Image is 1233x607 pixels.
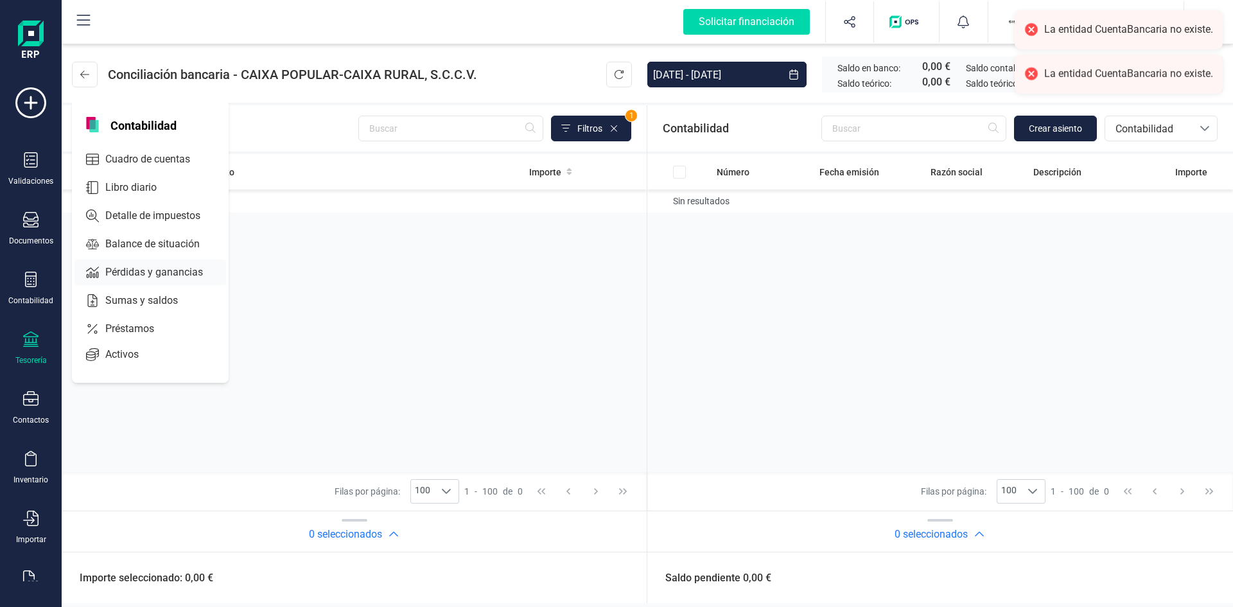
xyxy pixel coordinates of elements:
[309,527,382,542] h2: 0 seleccionados
[647,189,1233,213] td: Sin resultados
[13,415,49,425] div: Contactos
[1044,23,1213,37] div: La entidad CuentaBancaria no existe.
[464,485,469,498] span: 1
[529,166,561,179] span: Importe
[100,152,213,167] span: Cuadro de cuentas
[1142,479,1167,504] button: Previous Page
[1089,485,1099,498] span: de
[16,534,46,545] div: Importar
[625,110,637,121] span: 1
[503,485,512,498] span: de
[1014,116,1097,141] button: Crear asiento
[1110,121,1187,137] span: Contabilidad
[1175,166,1207,179] span: Importe
[997,480,1020,503] span: 100
[556,479,581,504] button: Previous Page
[1051,485,1109,498] div: -
[8,295,53,306] div: Contabilidad
[1004,1,1168,42] button: SISISTEMATIZACION ARQUITECTONICA EN REFORMAS SL[PERSON_NAME]
[837,77,891,90] span: Saldo teórico:
[411,480,434,503] span: 100
[931,166,983,179] span: Razón social
[1033,166,1081,179] span: Descripción
[335,479,459,504] div: Filas por página:
[100,265,226,280] span: Pérdidas y ganancias
[966,62,1027,75] span: Saldo contable:
[683,9,810,35] div: Solicitar financiación
[781,62,807,87] button: Choose Date
[100,208,223,224] span: Detalle de impuestos
[482,485,498,498] span: 100
[882,1,931,42] button: Logo de OPS
[922,75,950,90] span: 0,00 €
[13,475,48,485] div: Inventario
[18,21,44,62] img: Logo Finanedi
[577,122,602,135] span: Filtros
[611,479,635,504] button: Last Page
[668,1,825,42] button: Solicitar financiación
[64,570,213,586] span: Importe seleccionado: 0,00 €
[100,293,201,308] span: Sumas y saldos
[518,485,523,498] span: 0
[1051,485,1056,498] span: 1
[100,180,180,195] span: Libro diario
[100,236,223,252] span: Balance de situación
[62,189,647,213] td: Sin resultados
[108,66,477,84] span: Conciliación bancaria - CAIXA POPULAR-CAIXA RURAL, S.C.C.V.
[1170,479,1194,504] button: Next Page
[1044,67,1213,81] div: La entidad CuentaBancaria no existe.
[821,116,1006,141] input: Buscar
[1104,485,1109,498] span: 0
[1029,122,1082,135] span: Crear asiento
[1069,485,1084,498] span: 100
[584,479,608,504] button: Next Page
[921,479,1045,504] div: Filas por página:
[529,479,554,504] button: First Page
[358,116,543,141] input: Buscar
[464,485,523,498] div: -
[15,355,47,365] div: Tesorería
[100,347,162,362] span: Activos
[551,116,631,141] button: Filtros
[650,570,771,586] span: Saldo pendiente 0,00 €
[717,166,749,179] span: Número
[819,166,879,179] span: Fecha emisión
[100,321,177,337] span: Préstamos
[663,119,729,137] span: Contabilidad
[895,527,968,542] h2: 0 seleccionados
[1197,479,1221,504] button: Last Page
[889,15,923,28] img: Logo de OPS
[103,117,184,132] span: Contabilidad
[1009,8,1037,36] img: SI
[8,176,53,186] div: Validaciones
[966,77,1020,90] span: Saldo teórico:
[837,62,900,75] span: Saldo en banco:
[9,236,53,246] div: Documentos
[1115,479,1140,504] button: First Page
[922,59,950,75] span: 0,00 €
